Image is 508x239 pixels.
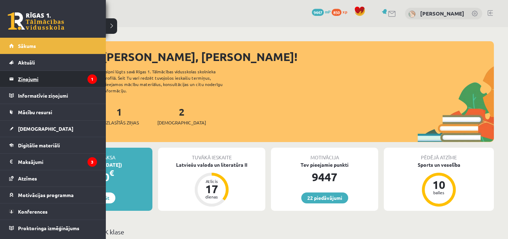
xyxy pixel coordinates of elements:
a: Konferences [9,203,97,220]
legend: Ziņojumi [18,71,97,87]
span: Neizlasītās ziņas [99,119,139,126]
div: Tev pieejamie punkti [271,161,378,168]
div: Sports un veselība [384,161,494,168]
a: Atzīmes [9,170,97,186]
div: 9447 [271,168,378,185]
a: Ziņojumi1 [9,71,97,87]
div: Atlicis [201,179,222,183]
span: 850 [332,9,341,16]
span: Aktuāli [18,59,35,66]
a: Aktuāli [9,54,97,71]
div: Latviešu valoda un literatūra II [158,161,265,168]
a: Digitālie materiāli [9,137,97,153]
span: [DEMOGRAPHIC_DATA] [18,125,73,132]
a: Proktoringa izmēģinājums [9,220,97,236]
img: Marta Laura Neļķe [409,11,416,18]
legend: Maksājumi [18,154,97,170]
span: Konferences [18,208,48,215]
i: 1 [87,74,97,84]
a: Sports un veselība 10 balles [384,161,494,208]
span: 9447 [312,9,324,16]
a: Informatīvie ziņojumi [9,87,97,104]
div: Laipni lūgts savā Rīgas 1. Tālmācības vidusskolas skolnieka profilā. Šeit Tu vari redzēt tuvojošo... [103,68,235,94]
div: Motivācija [271,148,378,161]
i: 3 [87,157,97,167]
a: 9447 mP [312,9,331,14]
span: € [109,168,114,178]
a: 1Neizlasītās ziņas [99,105,139,126]
a: Motivācijas programma [9,187,97,203]
legend: Informatīvie ziņojumi [18,87,97,104]
a: [DEMOGRAPHIC_DATA] [9,121,97,137]
div: balles [428,190,449,195]
div: 10 [428,179,449,190]
span: Digitālie materiāli [18,142,60,148]
a: 850 xp [332,9,351,14]
div: [PERSON_NAME], [PERSON_NAME]! [102,48,494,65]
div: Tuvākā ieskaite [158,148,265,161]
a: Latviešu valoda un literatūra II Atlicis 17 dienas [158,161,265,208]
div: 17 [201,183,222,195]
div: dienas [201,195,222,199]
a: 22 piedāvājumi [301,192,348,203]
a: Sākums [9,38,97,54]
div: Pēdējā atzīme [384,148,494,161]
a: Maksājumi3 [9,154,97,170]
span: Proktoringa izmēģinājums [18,225,79,231]
a: Mācību resursi [9,104,97,120]
span: Sākums [18,43,36,49]
a: Rīgas 1. Tālmācības vidusskola [8,12,64,30]
a: 2[DEMOGRAPHIC_DATA] [157,105,206,126]
span: Motivācijas programma [18,192,74,198]
span: Atzīmes [18,175,37,182]
span: [DEMOGRAPHIC_DATA] [157,119,206,126]
span: Mācību resursi [18,109,52,115]
p: Mācību plāns 12.b2 JK klase [45,227,491,237]
span: mP [325,9,331,14]
a: [PERSON_NAME] [420,10,464,17]
span: xp [343,9,347,14]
